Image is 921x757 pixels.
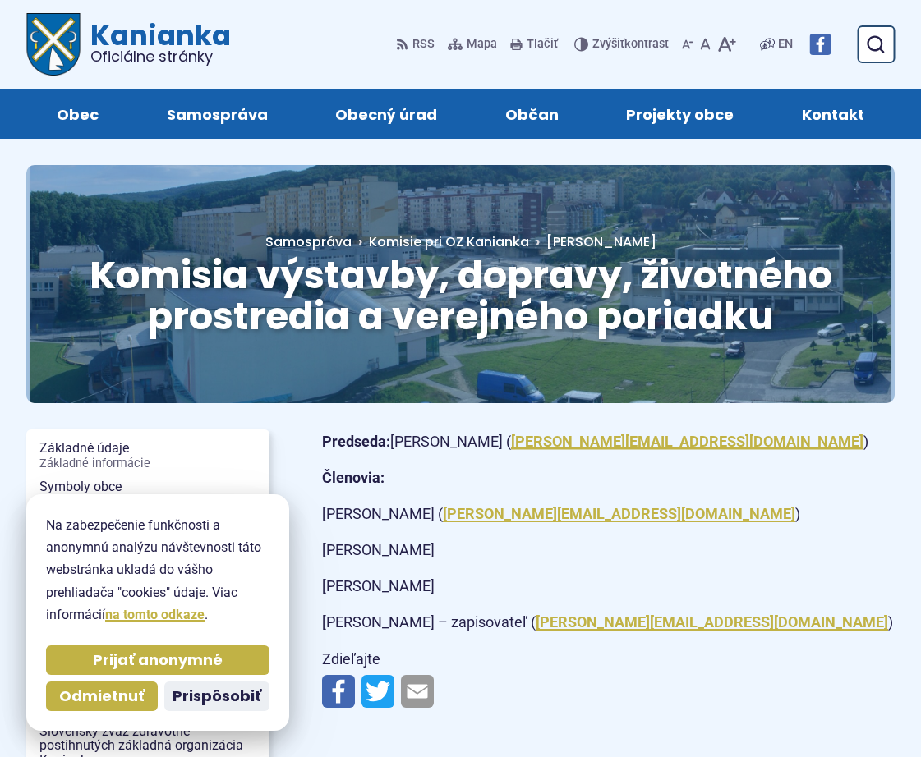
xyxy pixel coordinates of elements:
[322,647,895,672] p: Zdieľajte
[444,27,500,62] a: Mapa
[150,89,286,139] a: Samospráva
[507,27,561,62] button: Tlačiť
[164,681,269,711] button: Prispôsobiť
[467,34,497,54] span: Mapa
[173,687,261,706] span: Prispôsobiť
[318,89,455,139] a: Obecný úrad
[679,27,697,62] button: Zmenšiť veľkosť písma
[59,687,145,706] span: Odmietnuť
[46,645,269,675] button: Prijať anonymné
[105,607,205,622] a: na tomto odkaze
[81,21,231,64] span: Kanianka
[488,89,577,139] a: Občan
[26,475,269,499] a: Symboly obce
[93,651,223,670] span: Prijať anonymné
[592,38,669,52] span: kontrast
[697,27,714,62] button: Nastaviť pôvodnú veľkosť písma
[322,610,895,635] p: [PERSON_NAME] – zapisovateľ ( )
[809,34,831,55] img: Prejsť na Facebook stránku
[529,232,656,251] a: [PERSON_NAME]
[322,574,895,599] p: [PERSON_NAME]
[46,681,158,711] button: Odmietnuť
[574,27,672,62] button: Zvýšiťkontrast
[412,34,435,54] span: RSS
[802,89,864,139] span: Kontakt
[511,433,863,450] a: [PERSON_NAME][EMAIL_ADDRESS][DOMAIN_NAME]
[361,675,394,708] img: Zdieľať na Twitteri
[265,232,369,251] a: Samospráva
[322,429,895,455] p: [PERSON_NAME] ( )
[546,232,656,251] span: [PERSON_NAME]
[39,89,117,139] a: Obec
[335,89,437,139] span: Obecný úrad
[90,249,832,343] span: Komisia výstavby, dopravy, životného prostredia a verejného poriadku
[527,38,558,52] span: Tlačiť
[26,13,231,76] a: Logo Kanianka, prejsť na domovskú stránku.
[39,436,256,475] span: Základné údaje
[714,27,739,62] button: Zväčšiť veľkosť písma
[609,89,752,139] a: Projekty obce
[536,613,888,631] a: [PERSON_NAME][EMAIL_ADDRESS][DOMAIN_NAME]
[265,232,352,251] span: Samospráva
[369,232,529,251] a: Komisie pri OZ Kanianka
[26,436,269,475] a: Základné údajeZákladné informácie
[785,89,882,139] a: Kontakt
[39,457,256,470] span: Základné informácie
[46,514,269,626] p: Na zabezpečenie funkčnosti a anonymnú analýzu návštevnosti táto webstránka ukladá do vášho prehli...
[26,13,81,76] img: Prejsť na domovskú stránku
[322,433,390,450] strong: Predseda:
[778,34,793,54] span: EN
[505,89,559,139] span: Občan
[401,675,434,708] img: Zdieľať e-mailom
[322,675,355,708] img: Zdieľať na Facebooku
[57,89,99,139] span: Obec
[167,89,268,139] span: Samospráva
[626,89,734,139] span: Projekty obce
[322,538,895,563] p: [PERSON_NAME]
[26,499,269,524] a: Prírodné pomery
[322,502,895,527] p: [PERSON_NAME] ( )
[90,49,231,64] span: Oficiálne stránky
[775,34,796,54] a: EN
[443,505,795,522] a: [PERSON_NAME][EMAIL_ADDRESS][DOMAIN_NAME]
[39,475,256,499] span: Symboly obce
[396,27,438,62] a: RSS
[322,469,385,486] strong: Členovia:
[592,37,624,51] span: Zvýšiť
